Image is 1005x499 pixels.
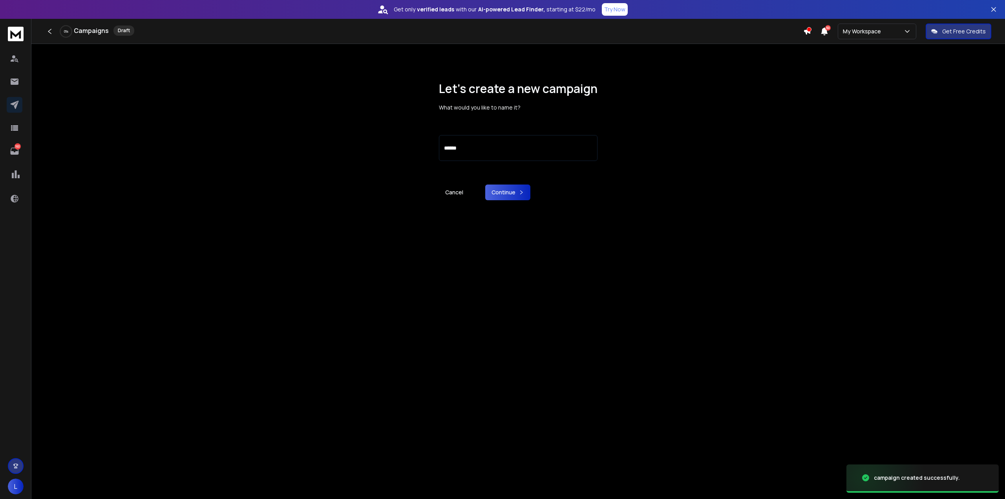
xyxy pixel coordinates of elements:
button: L [8,479,24,494]
button: Continue [485,185,530,200]
div: campaign created successfully. [874,474,960,482]
h1: Campaigns [74,26,109,35]
img: logo [8,27,24,41]
p: My Workspace [843,27,884,35]
button: Get Free Credits [926,24,991,39]
p: Get Free Credits [942,27,986,35]
div: Draft [113,26,134,36]
a: Cancel [439,185,470,200]
h1: Let’s create a new campaign [439,82,598,96]
a: 160 [7,143,22,159]
button: Try Now [602,3,628,16]
span: 50 [825,25,831,31]
p: 0 % [64,29,68,34]
strong: AI-powered Lead Finder, [478,5,545,13]
p: Get only with our starting at $22/mo [394,5,596,13]
p: 160 [15,143,21,150]
strong: verified leads [417,5,454,13]
p: Try Now [604,5,625,13]
p: What would you like to name it? [439,104,598,111]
